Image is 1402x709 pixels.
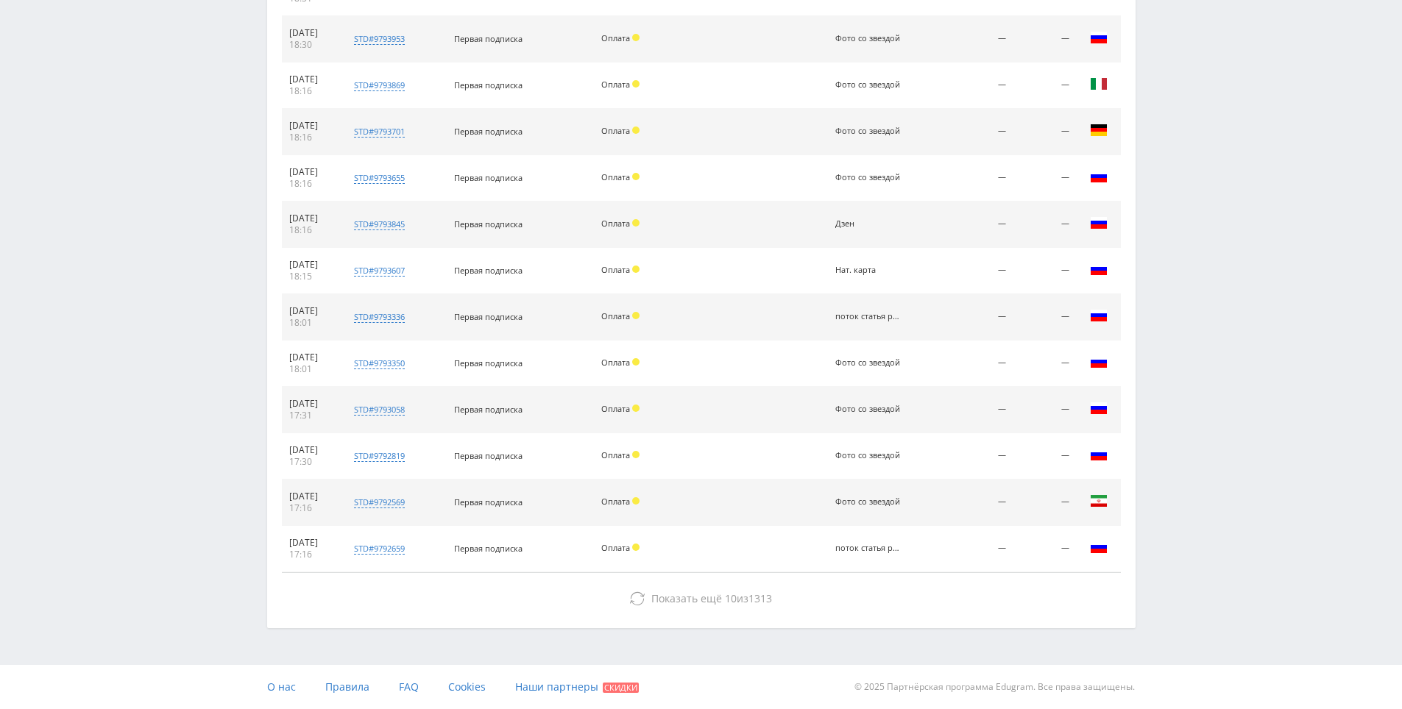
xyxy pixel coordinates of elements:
[1013,526,1076,572] td: —
[601,310,630,321] span: Оплата
[289,456,333,468] div: 17:30
[835,405,902,414] div: Фото со звездой
[1090,538,1108,556] img: rus.png
[835,358,902,368] div: Фото со звездой
[289,502,333,514] div: 17:16
[354,126,405,138] div: std#9793701
[454,311,523,322] span: Первая подписка
[748,591,772,605] span: 1313
[289,444,333,456] div: [DATE]
[289,39,333,51] div: 18:30
[354,33,405,45] div: std#9793953
[289,259,333,271] div: [DATE]
[289,537,333,549] div: [DATE]
[354,218,405,230] div: std#9793845
[1013,480,1076,526] td: —
[454,450,523,461] span: Первая подписка
[708,665,1135,709] div: © 2025 Партнёрская программа Edugram. Все права защищены.
[601,403,630,414] span: Оплата
[289,120,333,132] div: [DATE]
[651,591,722,605] span: Показать ещё
[354,172,405,184] div: std#9793655
[289,178,333,190] div: 18:16
[354,543,405,555] div: std#9792659
[835,451,902,460] div: Фото со звездой
[1090,214,1108,232] img: rus.png
[454,543,523,554] span: Первая подписка
[289,317,333,329] div: 18:01
[632,80,640,88] span: Холд
[289,85,333,97] div: 18:16
[601,32,630,43] span: Оплата
[448,665,486,709] a: Cookies
[632,497,640,505] span: Холд
[354,450,405,462] div: std#9792819
[835,219,902,229] div: Дзен
[1013,294,1076,341] td: —
[601,125,630,136] span: Оплата
[835,173,902,182] div: Фото со звездой
[632,358,640,366] span: Холд
[289,27,333,39] div: [DATE]
[835,127,902,136] div: Фото со звездой
[289,132,333,143] div: 18:16
[454,79,523,90] span: Первая подписка
[938,433,1014,480] td: —
[835,80,902,90] div: Фото со звездой
[835,34,902,43] div: Фото со звездой
[282,584,1121,613] button: Показать ещё 10из1313
[354,496,405,508] div: std#9792569
[632,34,640,41] span: Холд
[601,79,630,90] span: Оплата
[938,109,1014,155] td: —
[1013,433,1076,480] td: —
[1090,353,1108,371] img: rus.png
[1090,307,1108,324] img: rus.png
[601,357,630,368] span: Оплата
[938,202,1014,248] td: —
[938,63,1014,109] td: —
[289,491,333,502] div: [DATE]
[601,171,630,182] span: Оплата
[938,480,1014,526] td: —
[289,410,333,421] div: 17:31
[454,172,523,183] span: Первая подписка
[1013,109,1076,155] td: —
[632,127,640,134] span: Холд
[289,224,333,236] div: 18:16
[835,544,902,553] div: поток статья рерайт
[938,294,1014,341] td: —
[835,497,902,507] div: Фото со звездой
[354,265,405,277] div: std#9793607
[1013,155,1076,202] td: —
[835,312,902,321] div: поток статья рерайт
[603,683,639,693] span: Скидки
[601,496,630,507] span: Оплата
[325,665,369,709] a: Правила
[632,266,640,273] span: Холд
[354,79,405,91] div: std#9793869
[325,680,369,694] span: Правила
[835,266,902,275] div: Нат. карта
[601,264,630,275] span: Оплата
[601,449,630,460] span: Оплата
[1090,75,1108,93] img: ita.png
[289,549,333,560] div: 17:16
[454,357,523,368] span: Первая подписка
[354,311,405,323] div: std#9793336
[632,173,640,180] span: Холд
[289,352,333,363] div: [DATE]
[399,680,419,694] span: FAQ
[1090,446,1108,463] img: rus.png
[515,680,598,694] span: Наши партнеры
[725,591,737,605] span: 10
[289,166,333,178] div: [DATE]
[289,213,333,224] div: [DATE]
[354,404,405,416] div: std#9793058
[1090,260,1108,278] img: rus.png
[454,33,523,44] span: Первая подписка
[289,363,333,375] div: 18:01
[289,74,333,85] div: [DATE]
[448,680,486,694] span: Cookies
[938,341,1014,387] td: —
